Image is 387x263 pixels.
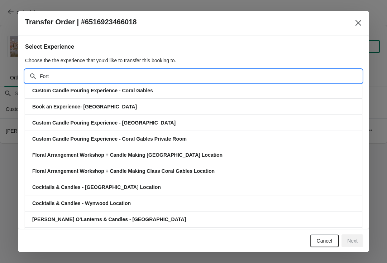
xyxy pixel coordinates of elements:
h2: Transfer Order | #6516923466018 [25,18,137,26]
span: Floral Arrangement Workshop + Candle Making [GEOGRAPHIC_DATA] Location [32,152,223,158]
span: Cancel [317,238,333,244]
span: Custom Candle Pouring Experience - Coral Gables Private Room [32,136,187,142]
input: Type to search [39,70,362,83]
button: Cancel [310,234,339,247]
span: [PERSON_NAME] O'Lanterns & Candles - [GEOGRAPHIC_DATA] [32,216,186,222]
span: Custom Candle Pouring Experience - Coral Gables [32,88,153,93]
button: Close [352,16,365,29]
span: Floral Arrangement Workshop + Candle Making Class Coral Gables Location [32,168,215,174]
h2: Select Experience [25,43,362,51]
span: Book an Experience- [GEOGRAPHIC_DATA] [32,104,137,109]
span: Cocktails & Candles - [GEOGRAPHIC_DATA] Location [32,184,161,190]
p: Choose the the experience that you'd like to transfer this booking to. [25,57,362,64]
span: Custom Candle Pouring Experience - [GEOGRAPHIC_DATA] [32,120,176,126]
span: Cocktails & Candles - Wynwood Location [32,200,131,206]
